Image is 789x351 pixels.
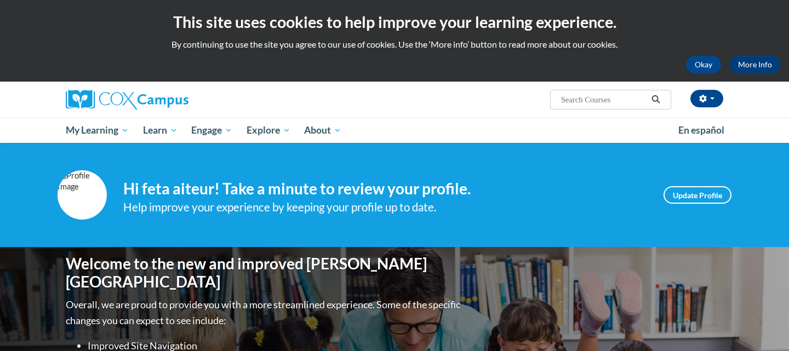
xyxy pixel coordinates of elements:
[49,118,740,143] div: Main menu
[729,56,781,73] a: More Info
[66,90,188,110] img: Cox Campus
[123,180,647,198] h4: Hi feta aiteur! Take a minute to review your profile.
[247,124,290,137] span: Explore
[59,118,136,143] a: My Learning
[58,170,107,220] img: Profile Image
[648,93,664,106] button: Search
[560,93,648,106] input: Search Courses
[66,297,463,329] p: Overall, we are proud to provide you with a more streamlined experience. Some of the specific cha...
[136,118,185,143] a: Learn
[678,124,724,136] span: En español
[191,124,232,137] span: Engage
[239,118,298,143] a: Explore
[671,119,731,142] a: En español
[8,11,781,33] h2: This site uses cookies to help improve your learning experience.
[184,118,239,143] a: Engage
[66,255,463,291] h1: Welcome to the new and improved [PERSON_NAME][GEOGRAPHIC_DATA]
[690,90,723,107] button: Account Settings
[66,90,274,110] a: Cox Campus
[8,38,781,50] p: By continuing to use the site you agree to our use of cookies. Use the ‘More info’ button to read...
[686,56,721,73] button: Okay
[66,124,129,137] span: My Learning
[123,198,647,216] div: Help improve your experience by keeping your profile up to date.
[304,124,341,137] span: About
[298,118,349,143] a: About
[143,124,178,137] span: Learn
[664,186,731,204] a: Update Profile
